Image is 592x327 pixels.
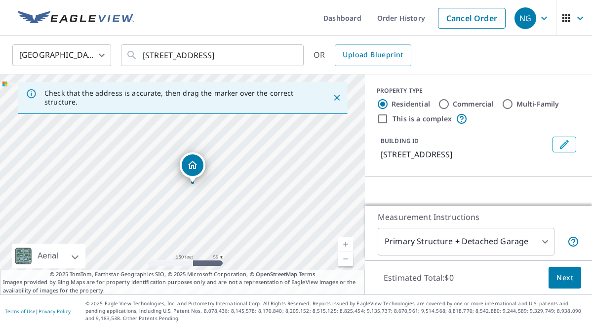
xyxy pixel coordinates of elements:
button: Next [549,267,581,289]
div: Aerial [35,244,61,268]
span: Your report will include the primary structure and a detached garage if one exists. [567,236,579,248]
a: Current Level 17, Zoom Out [338,252,353,266]
div: NG [514,7,536,29]
div: Primary Structure + Detached Garage [378,228,554,255]
p: BUILDING ID [381,137,419,145]
div: [GEOGRAPHIC_DATA] [12,41,111,69]
p: Check that the address is accurate, then drag the marker over the correct structure. [44,89,315,107]
span: © 2025 TomTom, Earthstar Geographics SIO, © 2025 Microsoft Corporation, © [50,270,315,279]
label: This is a complex [393,114,452,124]
input: Search by address or latitude-longitude [143,41,283,69]
span: Upload Blueprint [343,49,403,61]
div: OR [314,44,411,66]
p: Measurement Instructions [378,211,579,223]
p: [STREET_ADDRESS] [381,148,549,160]
p: | [5,308,71,314]
button: Edit building 1 [553,137,576,152]
span: Next [556,272,573,284]
label: Residential [392,99,430,109]
div: Aerial [12,244,85,268]
a: Cancel Order [438,8,506,29]
a: OpenStreetMap [256,270,297,278]
a: Current Level 17, Zoom In [338,237,353,252]
p: © 2025 Eagle View Technologies, Inc. and Pictometry International Corp. All Rights Reserved. Repo... [85,300,587,322]
label: Multi-Family [516,99,559,109]
a: Upload Blueprint [335,44,411,66]
a: Terms [299,270,315,278]
button: Close [330,91,343,104]
label: Commercial [453,99,494,109]
p: Estimated Total: $0 [376,267,462,289]
a: Privacy Policy [39,308,71,315]
img: EV Logo [18,11,134,26]
div: PROPERTY TYPE [377,86,580,95]
div: Dropped pin, building 1, Residential property, 2621 Latoka Dr SW Alexandria, MN 56308 [180,152,205,183]
a: Terms of Use [5,308,36,315]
